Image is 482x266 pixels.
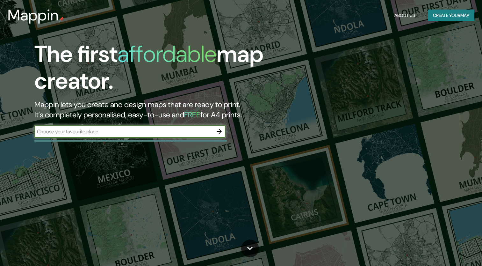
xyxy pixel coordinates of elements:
[59,17,64,22] img: mappin-pin
[8,6,59,24] h3: Mappin
[428,10,474,21] button: Create yourmap
[392,10,418,21] button: About Us
[184,110,200,120] h5: FREE
[425,241,475,259] iframe: Help widget launcher
[118,39,217,69] h1: affordable
[34,41,276,100] h1: The first map creator.
[34,128,213,135] input: Choose your favourite place
[34,100,276,120] h2: Mappin lets you create and design maps that are ready to print. It's completely personalised, eas...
